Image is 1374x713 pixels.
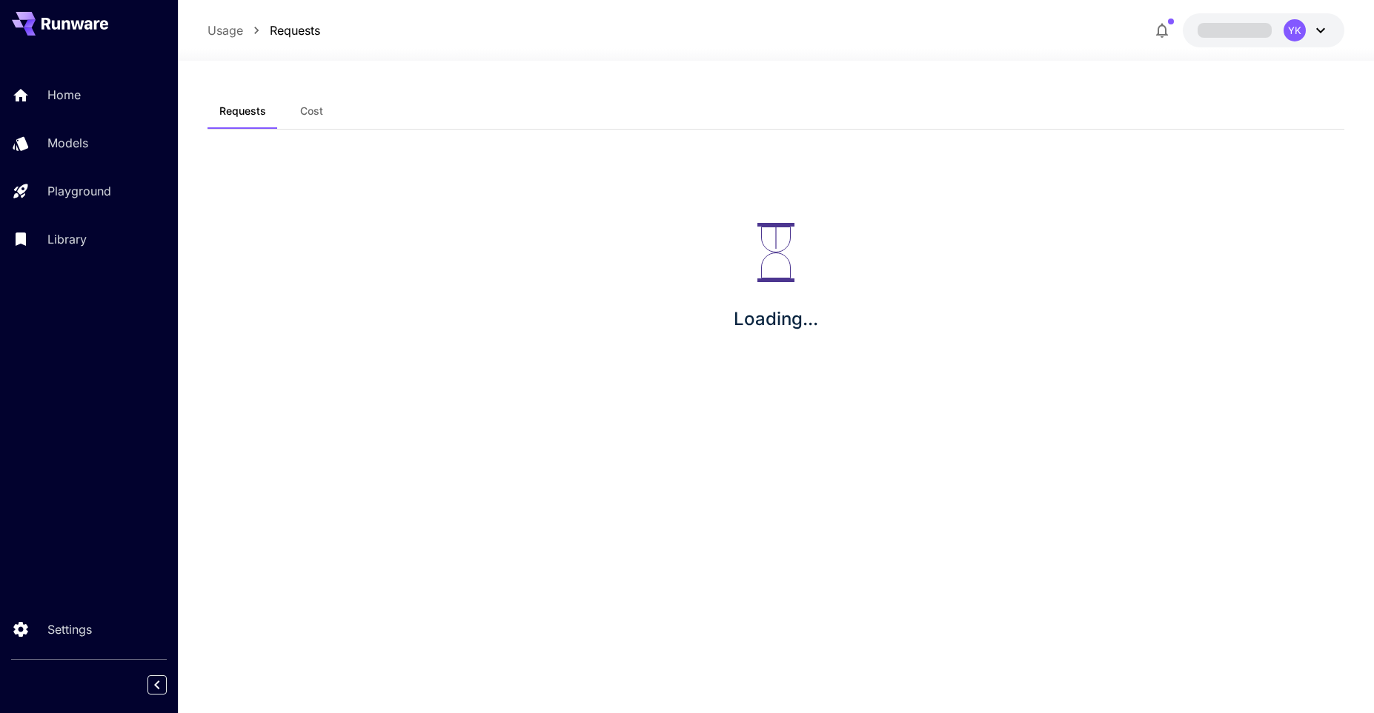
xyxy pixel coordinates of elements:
p: Loading... [734,306,818,332]
a: Requests [270,21,320,39]
div: Collapse sidebar [159,672,178,698]
span: Cost [300,104,323,118]
p: Settings [47,620,92,638]
button: Collapse sidebar [147,675,167,694]
p: Home [47,86,81,104]
p: Models [47,134,88,152]
span: Requests [219,104,266,118]
nav: breadcrumb [208,21,320,39]
div: YK [1284,19,1306,41]
button: YK [1183,13,1344,47]
p: Playground [47,182,111,200]
p: Library [47,230,87,248]
a: Usage [208,21,243,39]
